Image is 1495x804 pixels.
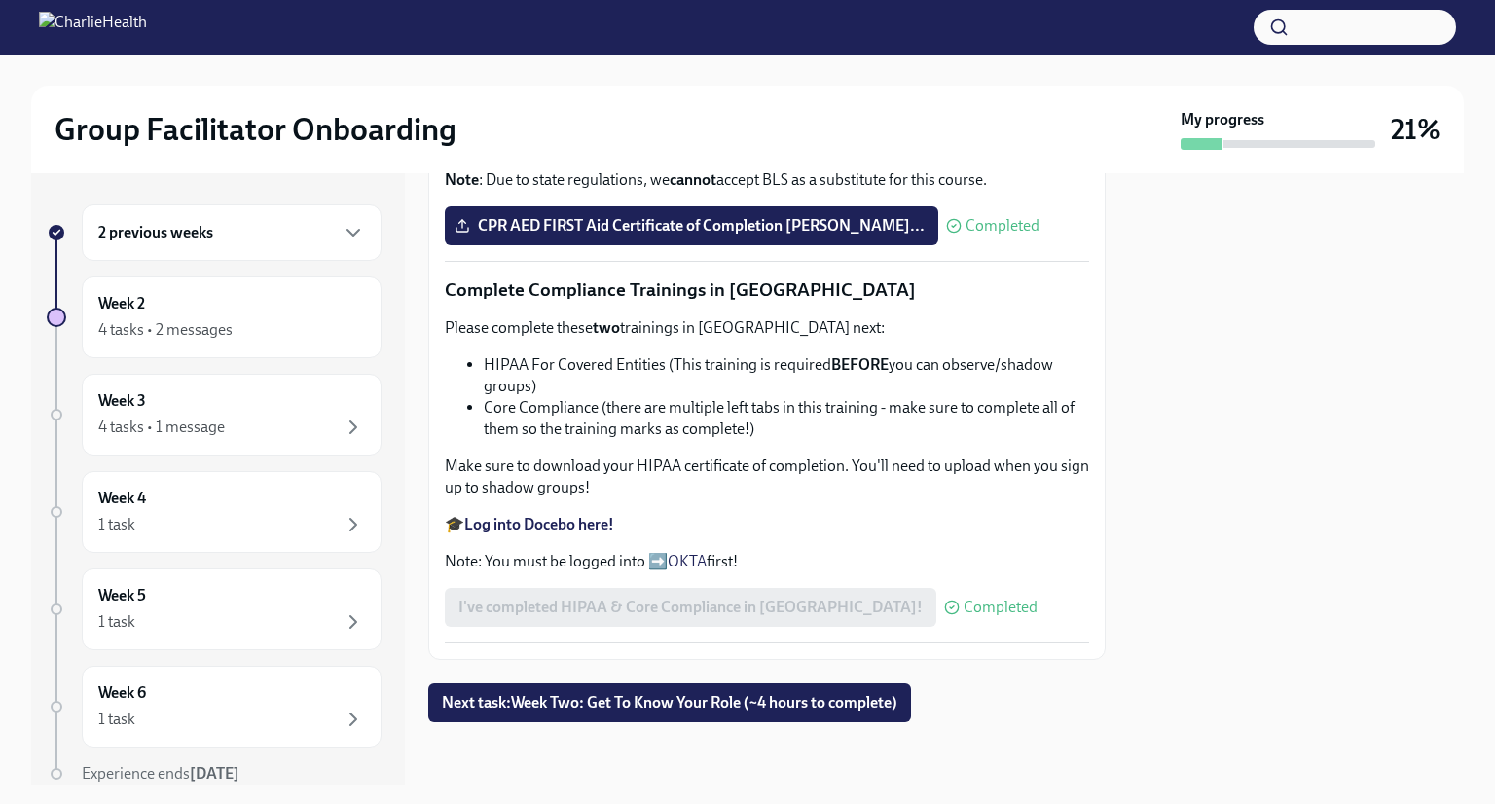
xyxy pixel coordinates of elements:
span: CPR AED FIRST Aid Certificate of Completion [PERSON_NAME]... [458,216,925,236]
h6: Week 2 [98,293,145,314]
div: 4 tasks • 2 messages [98,319,233,341]
div: 2 previous weeks [82,204,382,261]
div: 4 tasks • 1 message [98,417,225,438]
div: 1 task [98,611,135,633]
h2: Group Facilitator Onboarding [55,110,456,149]
h6: Week 3 [98,390,146,412]
a: Week 34 tasks • 1 message [47,374,382,456]
div: 1 task [98,709,135,730]
li: HIPAA For Covered Entities (This training is required you can observe/shadow groups) [484,354,1089,397]
h6: Week 6 [98,682,146,704]
p: Make sure to download your HIPAA certificate of completion. You'll need to upload when you sign u... [445,456,1089,498]
a: OKTA [668,552,707,570]
span: Completed [966,218,1039,234]
strong: My progress [1181,109,1264,130]
strong: [DATE] [190,764,239,783]
span: Experience ends [82,764,239,783]
a: Week 61 task [47,666,382,748]
strong: Note [445,170,479,189]
h6: 2 previous weeks [98,222,213,243]
h6: Week 5 [98,585,146,606]
label: CPR AED FIRST Aid Certificate of Completion [PERSON_NAME]... [445,206,938,245]
p: Please complete these trainings in [GEOGRAPHIC_DATA] next: [445,317,1089,339]
span: Completed [964,600,1038,615]
p: Complete Compliance Trainings in [GEOGRAPHIC_DATA] [445,277,1089,303]
li: Core Compliance (there are multiple left tabs in this training - make sure to complete all of the... [484,397,1089,440]
p: : Due to state regulations, we accept BLS as a substitute for this course. [445,169,1089,191]
h6: Week 4 [98,488,146,509]
a: Week 51 task [47,568,382,650]
a: Log into Docebo here! [464,515,614,533]
img: CharlieHealth [39,12,147,43]
a: Week 24 tasks • 2 messages [47,276,382,358]
h3: 21% [1391,112,1440,147]
a: Week 41 task [47,471,382,553]
strong: BEFORE [831,355,889,374]
button: Next task:Week Two: Get To Know Your Role (~4 hours to complete) [428,683,911,722]
p: Note: You must be logged into ➡️ first! [445,551,1089,572]
p: 🎓 [445,514,1089,535]
span: Next task : Week Two: Get To Know Your Role (~4 hours to complete) [442,693,897,713]
div: 1 task [98,514,135,535]
strong: cannot [670,170,716,189]
strong: two [593,318,620,337]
